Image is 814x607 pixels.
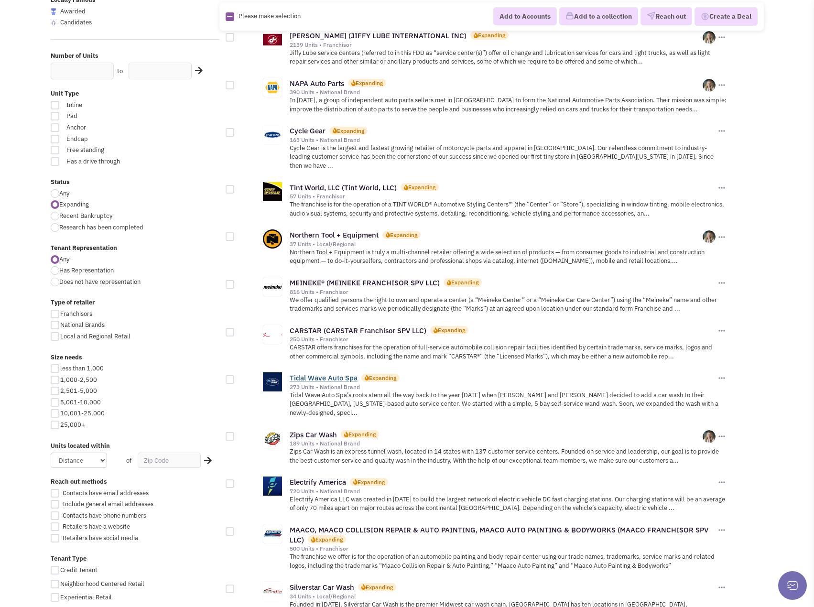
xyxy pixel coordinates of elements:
p: In [DATE], a group of independent auto parts sellers met in [GEOGRAPHIC_DATA] to form the Nationa... [290,96,727,114]
img: icon-collection-lavender.png [565,12,574,21]
span: Credit Tenant [60,566,98,574]
div: Expanding [337,127,364,135]
img: VectorPaper_Plane.png [647,12,655,21]
a: Tint World, LLC (Tint World, LLC) [290,183,397,192]
p: Tidal Wave Auto Spa’s roots stem all the way back to the year [DATE] when [PERSON_NAME] and [PERS... [290,391,727,418]
a: Cycle Gear [290,126,326,135]
div: Expanding [315,535,343,543]
span: 5,001-10,000 [60,398,101,406]
div: 37 Units • Local/Regional [290,240,703,248]
span: 10,001-25,000 [60,409,105,417]
label: Type of retailer [51,298,220,307]
img: -bQhl7bDCEalq7cyvLcQFQ.png [703,31,716,44]
div: 2139 Units • Franchisor [290,41,703,49]
span: less than 1,000 [60,364,104,372]
label: Status [51,178,220,187]
label: Units located within [51,442,220,451]
button: Create a Deal [695,7,758,26]
img: -bQhl7bDCEalq7cyvLcQFQ.png [703,430,716,443]
label: Size needs [51,353,220,362]
label: Unit Type [51,89,220,98]
div: Expanding [366,583,393,591]
p: Jiffy Lube service centers (referred to in this FDD as “service center(s)”) offer oil change and ... [290,49,727,66]
span: 2,501-5,000 [60,387,97,395]
span: Contacts have phone numbers [63,511,146,520]
img: -bQhl7bDCEalq7cyvLcQFQ.png [703,230,716,243]
div: 720 Units • National Brand [290,488,716,495]
button: Add to a collection [559,8,638,26]
div: Expanding [369,374,396,382]
span: Free standing [60,146,166,155]
span: Does not have representation [59,278,141,286]
a: MEINEKE® (MEINEKE FRANCHISOR SPV LLC) [290,278,440,287]
span: Contacts have email addresses [63,489,149,497]
span: Any [59,189,69,197]
img: Deal-Dollar.png [701,11,709,22]
span: Awarded [60,7,86,15]
a: Tidal Wave Auto Spa [290,373,358,382]
label: Number of Units [51,52,220,61]
div: Search Nearby [198,455,213,467]
label: to [117,67,123,76]
span: Pad [60,112,166,121]
div: 816 Units • Franchisor [290,288,716,296]
span: 1,000-2,500 [60,376,97,384]
a: Zips Car Wash [290,430,337,439]
button: Reach out [640,8,692,26]
span: of [126,456,131,465]
a: [PERSON_NAME] (JIFFY LUBE INTERNATIONAL INC) [290,31,467,40]
div: 500 Units • Franchisor [290,545,716,553]
a: NAPA Auto Parts [290,79,344,88]
p: Northern Tool + Equipment is truly a multi-channel retailer offering a wide selection of products... [290,248,727,266]
p: Zips Car Wash is an express tunnel wash, located in 14 states with 137 customer service centers. ... [290,447,727,465]
div: Expanding [348,430,376,438]
a: Electrify America [290,477,346,487]
span: Research has been completed [59,223,143,231]
div: 250 Units • Franchisor [290,336,716,343]
img: locallyfamous-largeicon.png [51,8,56,15]
label: Reach out methods [51,477,220,487]
p: We offer qualified persons the right to own and operate a center (a “Meineke Center” or a “Meinek... [290,296,727,314]
a: MAACO, MAACO COLLISION REPAIR & AUTO PAINTING, MAACO AUTO PAINTING & BODYWORKS (MAACO FRANCHISOR ... [290,525,708,544]
div: Expanding [478,31,505,39]
span: Franchisors [60,310,92,318]
img: Rectangle.png [226,12,234,21]
div: Expanding [438,326,465,334]
div: 34 Units • Local/Regional [290,593,716,600]
a: CARSTAR (CARSTAR Franchisor SPV LLC) [290,326,426,335]
span: 25,000+ [60,421,85,429]
p: Electrify America LLC was created in [DATE] to build the largest network of electric vehicle DC f... [290,495,727,513]
img: -bQhl7bDCEalq7cyvLcQFQ.png [703,79,716,92]
p: The franchise we offer is for the operation of an automobile painting and body repair center usin... [290,553,727,570]
div: Expanding [408,183,435,191]
div: Expanding [390,231,417,239]
label: Tenant Representation [51,244,220,253]
span: Local and Regional Retail [60,332,130,340]
p: CARSTAR offers franchises for the operation of full-service automobile collision repair facilitie... [290,343,727,361]
label: Tenant Type [51,554,220,564]
p: Cycle Gear is the largest and fastest growing retailer of motorcycle parts and apparel in [GEOGRA... [290,144,727,171]
a: Northern Tool + Equipment [290,230,379,239]
div: Search Nearby [189,65,204,77]
span: Neighborhood Centered Retail [60,580,144,588]
div: 273 Units • National Brand [290,383,716,391]
span: Experiential Retail [60,593,112,601]
div: 163 Units • National Brand [290,136,716,144]
div: Expanding [358,478,385,486]
span: Endcap [60,135,166,144]
span: Retailers have social media [63,534,138,542]
button: Add to Accounts [493,7,557,25]
span: Include general email addresses [63,500,153,508]
span: Has Representation [59,266,114,274]
span: Expanding [59,200,89,208]
div: 189 Units • National Brand [290,440,703,447]
span: National Brands [60,321,105,329]
div: 390 Units • National Brand [290,88,703,96]
input: Zip Code [138,453,201,468]
div: 57 Units • Franchisor [290,193,716,200]
div: Expanding [451,278,478,286]
a: Silverstar Car Wash [290,583,354,592]
span: Any [59,255,69,263]
p: The franchise is for the operation of a TINT WORLD® Automotive Styling Centers™ (the “Center” or ... [290,200,727,218]
span: Candidates [60,18,92,26]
